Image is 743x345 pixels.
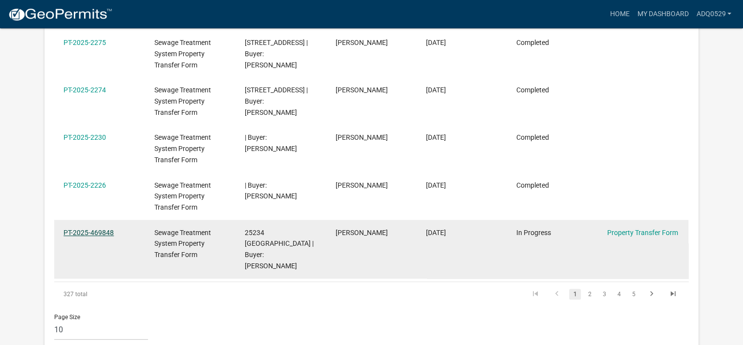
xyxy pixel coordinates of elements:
span: Angela Quam [336,181,388,189]
a: 3 [598,289,610,300]
span: Sewage Treatment System Property Transfer Form [154,39,211,69]
li: page 5 [626,286,641,302]
span: Completed [516,133,549,141]
span: Angela Quam [336,86,388,94]
span: Sewage Treatment System Property Transfer Form [154,86,211,116]
span: 09/01/2025 [426,39,446,46]
li: page 2 [582,286,597,302]
a: go to previous page [548,289,566,300]
span: Completed [516,39,549,46]
span: 233 HILLTOP RD | Buyer: Michael Bauck [245,86,308,116]
span: | Buyer: Joseph Steffens [245,133,297,152]
span: Angela Quam [336,229,388,237]
a: PT-2025-2274 [64,86,106,94]
span: 08/27/2025 [426,229,446,237]
a: 2 [584,289,595,300]
a: PT-2025-2230 [64,133,106,141]
span: In Progress [516,229,551,237]
a: 1 [569,289,581,300]
span: Completed [516,86,549,94]
span: Sewage Treatment System Property Transfer Form [154,133,211,164]
span: 404 BALMORAL AVE | Buyer: Jayden Hendershot [245,39,308,69]
a: My Dashboard [633,5,692,23]
li: page 3 [597,286,612,302]
a: 5 [628,289,639,300]
a: PT-2025-2226 [64,181,106,189]
span: Completed [516,181,549,189]
a: Property Transfer Form [607,229,678,237]
a: go to last page [664,289,682,300]
a: go to next page [642,289,661,300]
span: 08/27/2025 [426,181,446,189]
a: PT-2025-2275 [64,39,106,46]
a: PT-2025-469848 [64,229,114,237]
a: go to first page [526,289,545,300]
span: 25234 WALL LAKE LOOP | Buyer: Bjorn Aarness [245,229,314,270]
span: 08/27/2025 [426,133,446,141]
a: Home [606,5,633,23]
span: Angela Quam [336,133,388,141]
span: Sewage Treatment System Property Transfer Form [154,181,211,212]
li: page 1 [568,286,582,302]
span: 08/27/2025 [426,86,446,94]
span: Sewage Treatment System Property Transfer Form [154,229,211,259]
a: adq0529 [692,5,735,23]
a: 4 [613,289,625,300]
span: Angela Quam [336,39,388,46]
li: page 4 [612,286,626,302]
span: | Buyer: Brad Nelson [245,181,297,200]
div: 327 total [54,282,179,306]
